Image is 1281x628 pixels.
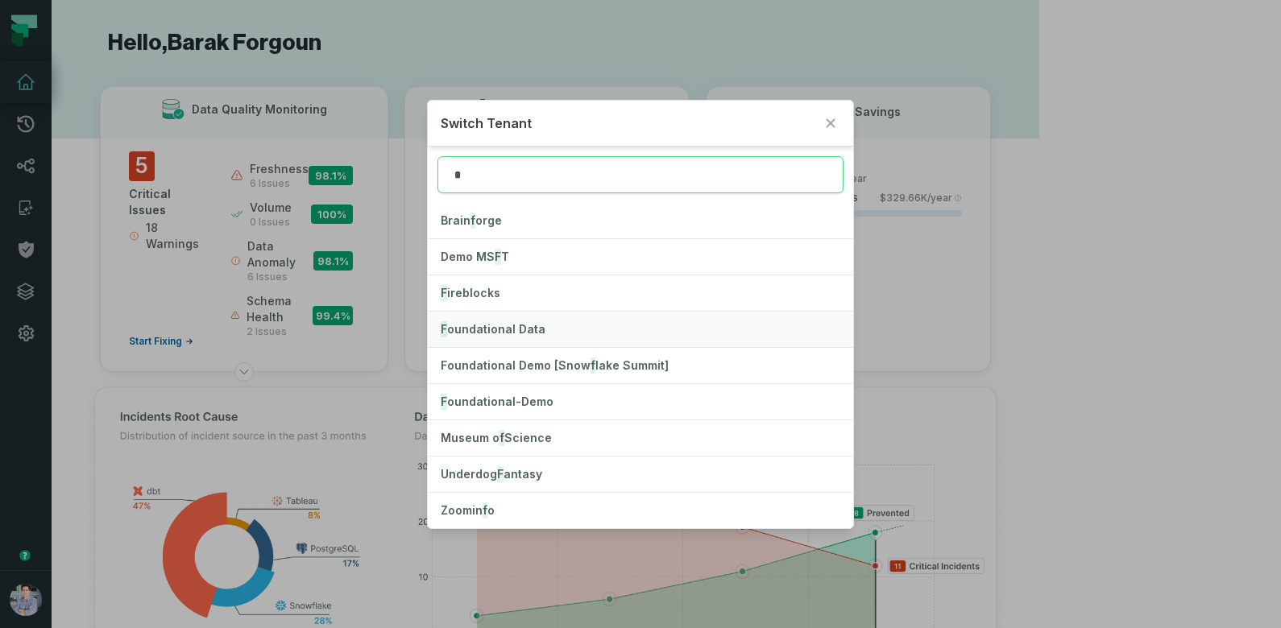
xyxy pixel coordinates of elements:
span: Museum o Science [441,431,552,444]
mark: F [497,466,504,482]
span: Zoomin o [441,503,495,517]
button: UnderdogFantasy [428,457,853,492]
span: Foundational Demo [Snow lake Summit] [441,358,669,372]
button: Foundational Data [428,312,853,347]
mark: F [441,321,447,337]
mark: F [441,394,447,410]
h2: Switch Tenant [441,114,815,133]
button: Museum ofScience [428,420,853,456]
mark: f [471,213,475,229]
span: Underdog antasy [441,467,542,481]
span: Demo MS T [441,250,509,263]
mark: f [500,430,504,446]
mark: f [591,357,595,374]
button: Fireblocks [428,275,853,311]
span: Brain orge [441,213,502,227]
mark: F [495,249,501,265]
mark: F [441,285,447,301]
button: Brainforge [428,203,853,238]
button: Demo MSFT [428,239,853,275]
span: oundational Data [441,322,545,336]
button: Foundational Demo [Snowflake Summit] [428,348,853,383]
mark: f [483,502,487,519]
button: Foundational-Demo [428,384,853,419]
button: Close [821,114,840,133]
button: Zoominfo [428,493,853,528]
span: oundational-Demo [441,395,553,408]
span: ireblocks [441,286,500,300]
